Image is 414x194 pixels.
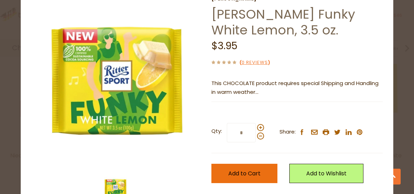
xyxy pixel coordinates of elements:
[228,169,261,177] span: Add to Cart
[242,59,268,66] a: 0 Reviews
[211,39,237,53] span: $3.95
[227,123,256,142] input: Qty:
[280,128,296,136] span: Share:
[211,127,222,136] strong: Qty:
[211,164,277,183] button: Add to Cart
[289,164,363,183] a: Add to Wishlist
[211,79,383,97] p: This CHOCOLATE product requires special Shipping and Handling in warm weather
[239,59,270,66] span: ( )
[211,5,355,39] a: [PERSON_NAME] Funky White Lemon, 3.5 oz.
